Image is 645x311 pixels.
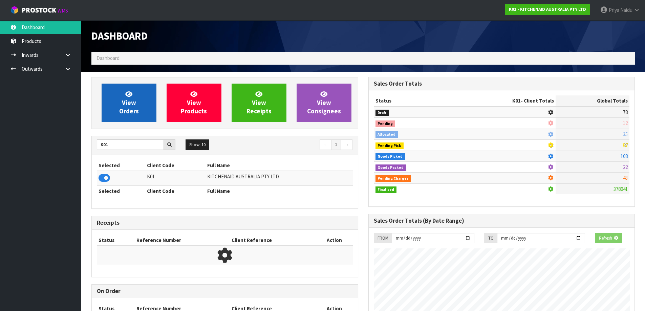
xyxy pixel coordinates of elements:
div: FROM [374,233,392,244]
input: Search clients [97,139,164,150]
span: View Receipts [246,90,272,115]
span: Allocated [375,131,398,138]
td: KITCHENAID AUSTRALIA PTY LTD [206,171,353,185]
a: ViewOrders [102,84,156,122]
span: 378041 [614,186,628,192]
span: 22 [623,164,628,170]
td: K01 [145,171,206,185]
span: Goods Picked [375,153,405,160]
span: Finalised [375,186,397,193]
th: Selected [97,185,145,196]
th: Full Name [206,160,353,171]
div: TO [485,233,497,244]
span: K01 [512,97,521,104]
span: Dashboard [91,29,148,42]
span: 78 [623,109,628,115]
th: Client Reference [230,235,316,246]
th: Status [374,95,458,106]
th: Reference Number [135,235,230,246]
a: → [341,139,352,150]
a: 1 [331,139,341,150]
span: View Orders [119,90,139,115]
span: 35 [623,131,628,137]
h3: Sales Order Totals (By Date Range) [374,218,630,224]
th: Client Code [145,185,206,196]
span: ProStock [22,6,56,15]
span: Pending [375,120,395,127]
h3: Receipts [97,220,353,226]
th: Status [97,235,135,246]
th: Selected [97,160,145,171]
th: - Client Totals [458,95,556,106]
button: Show: 10 [186,139,209,150]
small: WMS [58,7,68,14]
span: Draft [375,110,389,116]
span: 108 [621,153,628,159]
th: Client Code [145,160,206,171]
img: cube-alt.png [10,6,19,14]
span: Pending Pick [375,142,404,149]
a: ViewReceipts [232,84,286,122]
h3: Sales Order Totals [374,81,630,87]
strong: K01 - KITCHENAID AUSTRALIA PTY LTD [509,6,586,12]
nav: Page navigation [230,139,353,151]
th: Action [316,235,353,246]
a: ← [320,139,331,150]
button: Refresh [595,233,622,244]
span: Dashboard [96,55,120,61]
span: 87 [623,142,628,148]
span: Goods Packed [375,164,406,171]
h3: On Order [97,288,353,294]
span: Naidu [620,7,632,13]
span: 43 [623,175,628,181]
span: 12 [623,120,628,126]
span: View Products [181,90,207,115]
a: ViewConsignees [297,84,351,122]
th: Global Totals [556,95,629,106]
span: Pending Charges [375,175,411,182]
span: View Consignees [307,90,341,115]
th: Full Name [206,185,353,196]
span: Priya [609,7,619,13]
a: K01 - KITCHENAID AUSTRALIA PTY LTD [505,4,590,15]
a: ViewProducts [167,84,221,122]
